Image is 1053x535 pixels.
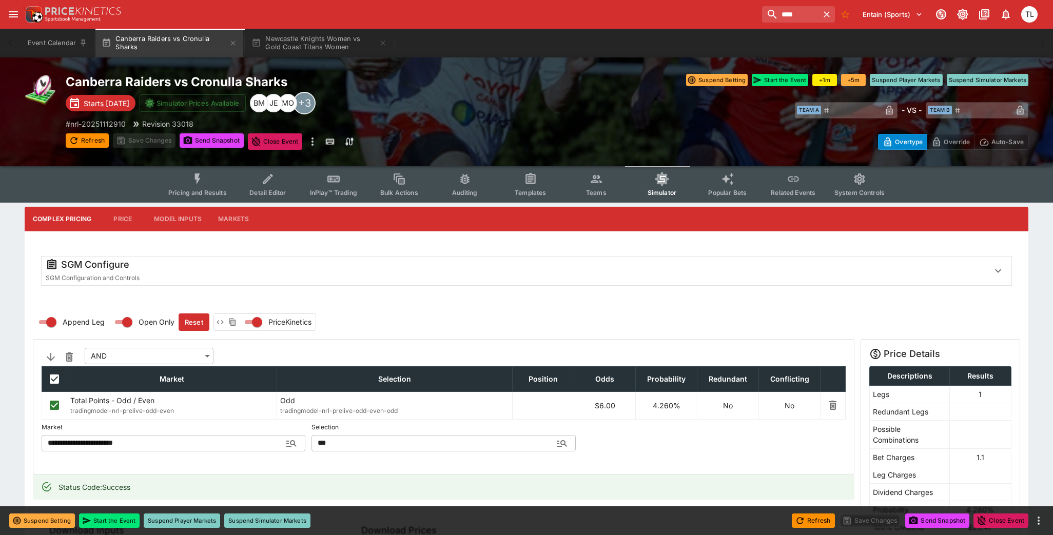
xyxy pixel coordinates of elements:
[905,513,969,528] button: Send Snapshot
[46,259,981,271] div: SGM Configure
[268,316,311,327] span: PriceKinetics
[23,4,43,25] img: PriceKinetics Logo
[249,189,286,196] span: Detail Editor
[870,448,950,466] td: Bet Charges
[949,385,1011,403] td: 1
[67,366,277,391] th: Market
[277,366,513,391] th: Selection
[553,434,571,452] button: Open
[102,483,130,491] span: Success
[282,434,301,452] button: Open
[280,395,510,406] p: Odd
[95,29,243,57] button: Canberra Raiders vs Cronulla Sharks
[841,74,866,86] button: +5m
[997,5,1015,24] button: Notifications
[25,207,100,231] button: Complex Pricing
[515,189,546,196] span: Templates
[70,406,274,416] span: tradingmodel-nrl-prelive-odd-even
[870,74,942,86] button: Suspend Player Markets
[944,136,970,147] p: Override
[586,189,607,196] span: Teams
[870,466,950,483] td: Leg Charges
[792,513,835,528] button: Refresh
[168,189,227,196] span: Pricing and Results
[870,501,950,518] td: Probability
[293,92,316,114] div: +3
[239,314,311,330] label: Change payload type
[884,348,940,360] h5: Price Details
[973,513,1028,528] button: Close Event
[180,133,244,148] button: Send Snapshot
[22,29,93,57] button: Event Calendar
[759,391,821,419] td: No
[697,366,759,391] th: Redundant
[797,106,821,114] span: Team A
[636,366,697,391] th: Probability
[574,391,636,419] td: $6.00
[9,513,75,528] button: Suspend Betting
[975,5,993,24] button: Documentation
[1018,3,1041,26] button: Trent Lewis
[752,74,808,86] button: Start the Event
[974,134,1028,150] button: Auto-Save
[870,366,950,385] th: Descriptions
[100,207,146,231] button: Price
[870,420,950,448] td: Possible Combinations
[264,94,283,112] div: James Edlin
[902,105,922,115] h6: - VS -
[66,74,547,90] h2: Copy To Clipboard
[878,134,927,150] button: Overtype
[146,207,210,231] button: Model Inputs
[878,134,1028,150] div: Start From
[762,6,818,23] input: search
[25,74,57,107] img: rugby_league.png
[932,5,950,24] button: Connected to PK
[759,366,821,391] th: Conflicting
[708,189,747,196] span: Popular Bets
[949,366,1011,385] th: Results
[42,420,305,435] label: Market
[947,74,1029,86] button: Suspend Simulator Markets
[837,6,853,23] button: No Bookmarks
[210,207,257,231] button: Markets
[834,189,885,196] span: System Controls
[84,98,129,109] p: Starts [DATE]
[224,513,310,528] button: Suspend Simulator Markets
[245,29,393,57] button: Newcastle Knights Women vs Gold Coast Titans Women
[574,366,636,391] th: Odds
[949,501,1011,518] td: 4.260%
[248,133,303,150] button: Close Event
[280,406,510,416] span: tradingmodel-nrl-prelive-odd-even-odd
[1021,6,1038,23] div: Trent Lewis
[1032,514,1045,527] button: more
[70,395,274,406] p: Total Points - Odd / Even
[991,136,1024,147] p: Auto-Save
[46,274,140,282] span: SGM Configuration and Controls
[380,189,418,196] span: Bulk Actions
[63,316,105,327] span: Append Leg
[870,483,950,501] td: Dividend Charges
[856,6,929,23] button: Select Tenant
[66,118,126,129] p: Copy To Clipboard
[250,94,268,112] div: Bryley Manning-Hayter
[697,391,759,419] td: No
[45,17,101,22] img: Sportsbook Management
[771,189,815,196] span: Related Events
[140,94,246,112] button: Simulator Prices Available
[648,189,676,196] span: Simulator
[870,403,950,420] td: Redundant Legs
[45,7,121,15] img: PriceKinetics
[513,366,574,391] th: Position
[928,106,952,114] span: Team B
[310,189,357,196] span: InPlay™ Trading
[66,133,109,148] button: Refresh
[139,316,174,327] span: Open Only
[160,166,893,203] div: Event type filters
[306,133,319,150] button: more
[79,513,140,528] button: Start the Event
[311,420,575,435] label: Selection
[279,94,297,112] div: Mark O'Loughlan
[59,483,102,491] span: Status Code :
[85,348,213,364] div: AND
[870,385,950,403] td: Legs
